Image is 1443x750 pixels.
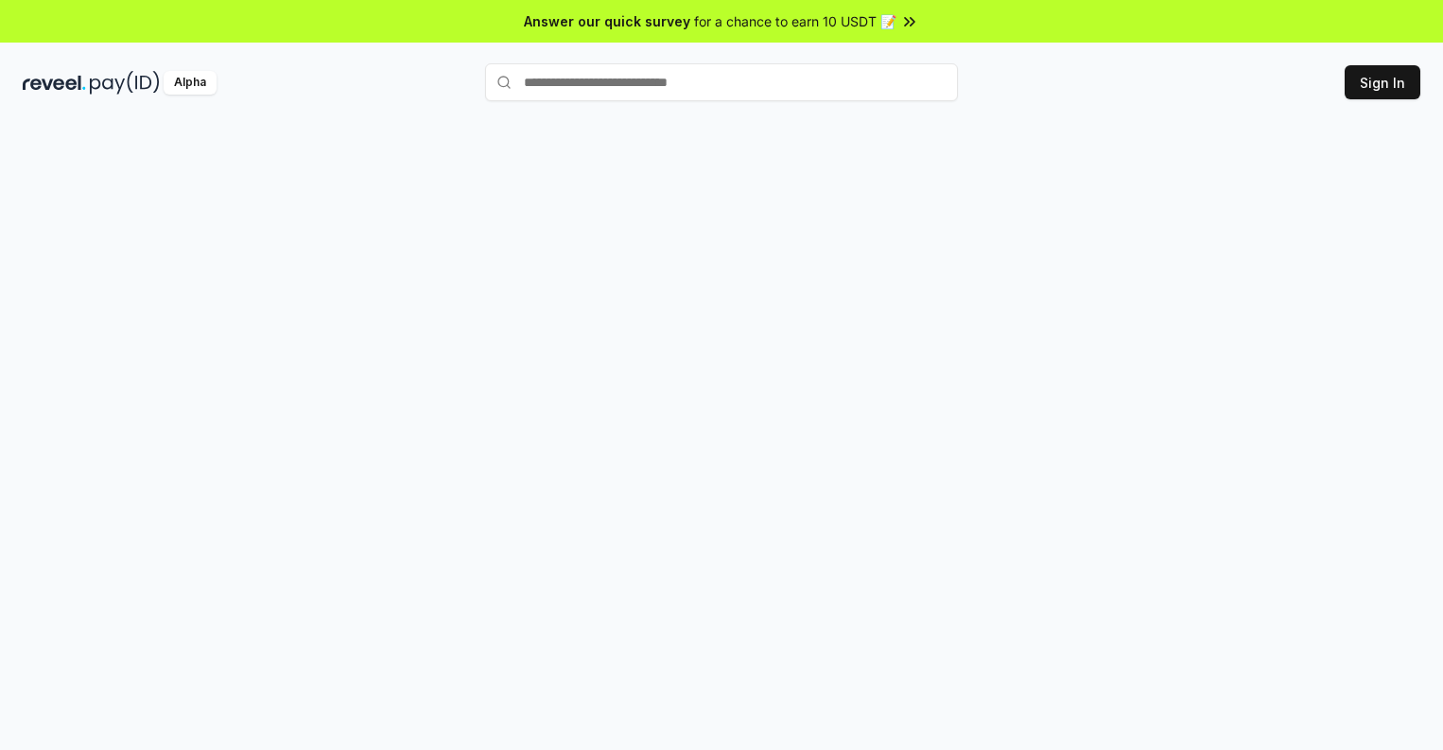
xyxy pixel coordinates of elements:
[23,71,86,95] img: reveel_dark
[90,71,160,95] img: pay_id
[694,11,896,31] span: for a chance to earn 10 USDT 📝
[164,71,217,95] div: Alpha
[524,11,690,31] span: Answer our quick survey
[1345,65,1420,99] button: Sign In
